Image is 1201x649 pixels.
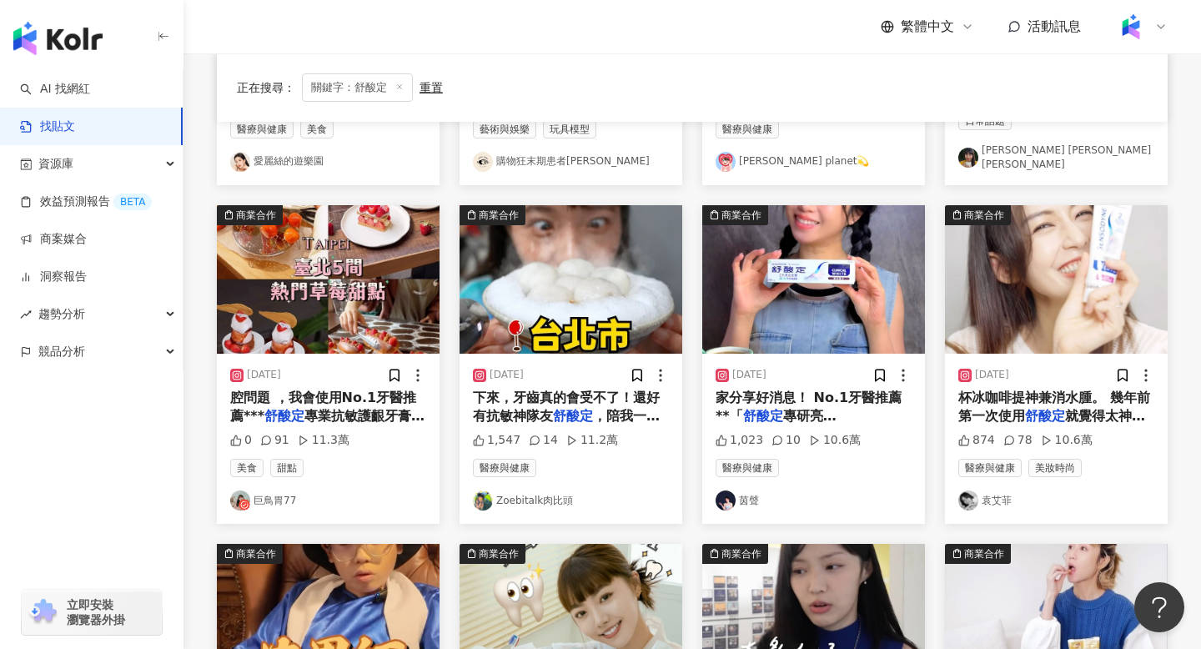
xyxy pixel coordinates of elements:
[702,205,925,354] img: post-image
[27,599,59,626] img: chrome extension
[230,152,426,172] a: KOL Avatar愛麗絲的遊樂園
[716,120,779,138] span: 醫療與健康
[20,118,75,135] a: 找貼文
[236,207,276,224] div: 商業合作
[38,295,85,333] span: 趨勢分析
[420,81,443,94] div: 重置
[958,143,1154,172] a: KOL Avatar[PERSON_NAME] [PERSON_NAME] [PERSON_NAME]
[901,18,954,36] span: 繁體中文
[237,81,295,94] span: 正在搜尋 ：
[702,205,925,354] button: 商業合作
[1028,18,1081,34] span: 活動訊息
[543,120,596,138] span: 玩具模型
[20,81,90,98] a: searchAI 找網紅
[230,120,294,138] span: 醫療與健康
[958,148,978,168] img: KOL Avatar
[479,546,519,562] div: 商業合作
[473,390,660,424] span: 下來，牙齒真的會受不了！還好有抗敏神隊友
[13,22,103,55] img: logo
[1134,582,1184,632] iframe: Help Scout Beacon - Open
[716,432,763,449] div: 1,023
[67,597,125,627] span: 立即安裝 瀏覽器外掛
[230,152,250,172] img: KOL Avatar
[721,207,761,224] div: 商業合作
[473,491,493,511] img: KOL Avatar
[230,390,416,424] span: 腔問題 ，我會使用No.1牙醫推薦***
[958,390,1150,424] span: 杯冰咖啡提神兼消水腫。 幾年前第一次使用
[230,432,252,449] div: 0
[716,408,911,461] span: 專研亮[PERSON_NAME]牙膏」 幫助去除牙漬
[716,152,736,172] img: KOL Avatar
[20,231,87,248] a: 商案媒合
[958,459,1022,477] span: 醫療與健康
[716,491,912,511] a: KOL Avatar茵聲
[473,459,536,477] span: 醫療與健康
[743,408,783,424] mark: 舒酸定
[460,205,682,354] button: 商業合作
[230,491,426,511] a: KOL Avatar巨鳥胃77
[302,73,413,102] span: 關鍵字：舒酸定
[809,432,861,449] div: 10.6萬
[217,205,440,354] img: post-image
[473,152,493,172] img: KOL Avatar
[479,207,519,224] div: 商業合作
[20,194,152,210] a: 效益預測報告BETA
[1041,432,1093,449] div: 10.6萬
[964,546,1004,562] div: 商業合作
[945,205,1168,354] button: 商業合作
[298,432,349,449] div: 11.3萬
[553,408,593,424] mark: 舒酸定
[958,491,978,511] img: KOL Avatar
[38,145,73,183] span: 資源庫
[473,152,669,172] a: KOL Avatar購物狂末期患者[PERSON_NAME]
[260,432,289,449] div: 91
[721,546,761,562] div: 商業合作
[1025,408,1065,424] mark: 舒酸定
[1115,11,1147,43] img: Kolr%20app%20icon%20%281%29.png
[1003,432,1033,449] div: 78
[473,491,669,511] a: KOL AvatarZoebitalk肉比頭
[716,491,736,511] img: KOL Avatar
[1028,459,1082,477] span: 美妝時尚
[716,459,779,477] span: 醫療與健康
[732,368,766,382] div: [DATE]
[473,432,520,449] div: 1,547
[975,368,1009,382] div: [DATE]
[460,205,682,354] img: post-image
[529,432,558,449] div: 14
[230,408,425,442] span: 專業抗敏護齦牙膏（這個牙膏真的是我
[230,459,264,477] span: 美食
[490,368,524,382] div: [DATE]
[945,205,1168,354] img: post-image
[264,408,304,424] mark: 舒酸定
[20,269,87,285] a: 洞察報告
[958,491,1154,511] a: KOL Avatar袁艾菲
[964,207,1004,224] div: 商業合作
[22,590,162,635] a: chrome extension立即安裝 瀏覽器外掛
[230,491,250,511] img: KOL Avatar
[473,120,536,138] span: 藝術與娛樂
[716,152,912,172] a: KOL Avatar[PERSON_NAME] planet💫
[566,432,618,449] div: 11.2萬
[771,432,801,449] div: 10
[20,309,32,320] span: rise
[247,368,281,382] div: [DATE]
[236,546,276,562] div: 商業合作
[270,459,304,477] span: 甜點
[38,333,85,370] span: 競品分析
[217,205,440,354] button: 商業合作
[716,390,902,424] span: 家分享好消息！ No.1牙醫推薦**「
[300,120,334,138] span: 美食
[958,432,995,449] div: 874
